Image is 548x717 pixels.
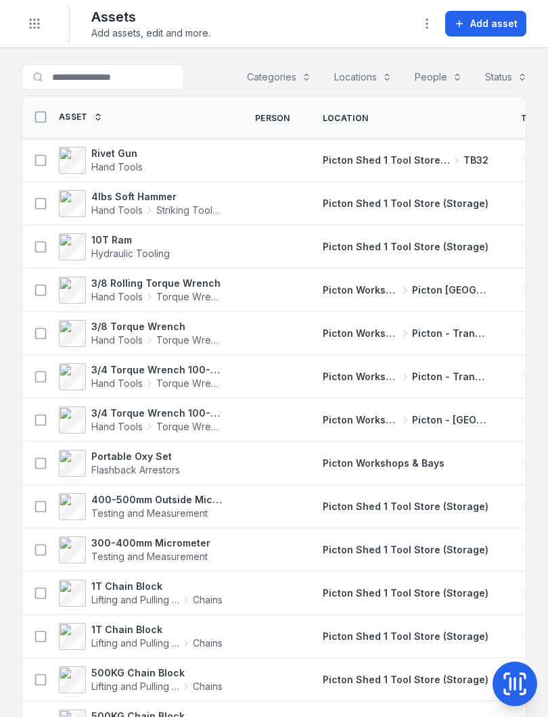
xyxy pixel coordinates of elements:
strong: 1T Chain Block [91,580,223,593]
span: Picton Shed 1 Tool Store (Storage) [323,587,488,599]
button: Locations [325,64,401,90]
span: Picton Workshops & Bays [323,457,444,469]
span: Hand Tools [91,377,143,390]
span: Asset [59,112,88,122]
span: Picton Shed 1 Tool Store (Storage) [323,674,488,685]
span: Picton Shed 1 Tool Store (Storage) [323,630,488,642]
span: Torque Wrench [156,333,223,347]
span: Hydraulic Tooling [91,248,170,259]
span: Chains [193,680,223,693]
span: Flashback Arrestors [91,464,180,476]
a: 3/8 Torque WrenchHand ToolsTorque Wrench [59,320,223,347]
a: 3/4 Torque Wrench 100-600 ft/lbs 447Hand ToolsTorque Wrench [59,407,223,434]
span: Picton Workshops & Bays [323,413,399,427]
span: Picton - [GEOGRAPHIC_DATA] [412,413,488,427]
span: Lifting and Pulling Tools [91,680,179,693]
span: Striking Tools / Hammers [156,204,223,217]
a: 1T Chain BlockLifting and Pulling ToolsChains [59,623,223,650]
a: 400-500mm Outside MicrometerTesting and Measurement [59,493,223,520]
span: Hand Tools [91,333,143,347]
span: Testing and Measurement [91,507,208,519]
a: Picton Shed 1 Tool Store (Storage) [323,197,488,210]
a: 300-400mm MicrometerTesting and Measurement [59,536,210,563]
a: Picton Shed 1 Tool Store (Storage) [323,240,488,254]
span: Location [323,113,368,124]
a: Picton Workshops & BaysPicton [GEOGRAPHIC_DATA] [323,283,488,297]
button: People [406,64,471,90]
strong: 300-400mm Micrometer [91,536,210,550]
span: Person [255,113,290,124]
strong: 500KG Chain Block [91,666,223,680]
span: Picton Workshops & Bays [323,327,399,340]
a: Picton Workshops & BaysPicton - [GEOGRAPHIC_DATA] [323,413,488,427]
span: Picton Shed 1 Tool Store (Storage) [323,198,488,209]
a: Picton Shed 1 Tool Store (Storage) [323,673,488,687]
span: Picton - Transmission Bay [412,327,488,340]
span: Picton Workshops & Bays [323,370,399,384]
a: Picton Workshops & BaysPicton - Transmission Bay [323,327,488,340]
span: Lifting and Pulling Tools [91,593,179,607]
span: Picton Shed 1 Tool Store (Storage) [323,501,488,512]
strong: 3/4 Torque Wrench 100-600 ft/lbs 0320601267 [91,363,223,377]
span: Chains [193,637,223,650]
span: Chains [193,593,223,607]
span: Picton Shed 1 Tool Store (Storage) [323,544,488,555]
a: 3/8 Rolling Torque WrenchHand ToolsTorque Wrench [59,277,223,304]
strong: Portable Oxy Set [91,450,180,463]
span: Lifting and Pulling Tools [91,637,179,650]
strong: Rivet Gun [91,147,143,160]
a: Picton Shed 1 Tool Store (Storage) [323,543,488,557]
span: Hand Tools [91,420,143,434]
strong: 4lbs Soft Hammer [91,190,223,204]
a: 10T RamHydraulic Tooling [59,233,170,260]
span: Picton Shed 1 Tool Store (Storage) [323,154,450,167]
span: Torque Wrench [156,420,223,434]
span: Picton Shed 1 Tool Store (Storage) [323,241,488,252]
button: Categories [238,64,320,90]
span: Tag [521,113,539,124]
a: Rivet GunHand Tools [59,147,143,174]
a: 4lbs Soft HammerHand ToolsStriking Tools / Hammers [59,190,223,217]
span: Testing and Measurement [91,551,208,562]
a: Picton Shed 1 Tool Store (Storage) [323,630,488,643]
a: Picton Workshops & BaysPicton - Transmission Bay [323,370,488,384]
strong: 3/4 Torque Wrench 100-600 ft/lbs 447 [91,407,223,420]
a: Picton Shed 1 Tool Store (Storage) [323,500,488,513]
strong: 400-500mm Outside Micrometer [91,493,223,507]
a: Portable Oxy SetFlashback Arrestors [59,450,180,477]
span: Torque Wrench [156,377,223,390]
a: 3/4 Torque Wrench 100-600 ft/lbs 0320601267Hand ToolsTorque Wrench [59,363,223,390]
span: Hand Tools [91,161,143,172]
a: Asset [59,112,103,122]
h2: Assets [91,7,210,26]
span: Picton [GEOGRAPHIC_DATA] [412,283,488,297]
button: Toggle navigation [22,11,47,37]
span: Hand Tools [91,204,143,217]
strong: 10T Ram [91,233,170,247]
span: Torque Wrench [156,290,223,304]
strong: 3/8 Torque Wrench [91,320,223,333]
span: Add asset [470,17,518,30]
span: Add assets, edit and more. [91,26,210,40]
span: Picton - Transmission Bay [412,370,488,384]
span: TB32 [463,154,488,167]
button: Add asset [445,11,526,37]
a: Picton Shed 1 Tool Store (Storage)TB32 [323,154,488,167]
a: Picton Shed 1 Tool Store (Storage) [323,586,488,600]
button: Status [476,64,536,90]
span: Hand Tools [91,290,143,304]
strong: 1T Chain Block [91,623,223,637]
a: 1T Chain BlockLifting and Pulling ToolsChains [59,580,223,607]
a: 500KG Chain BlockLifting and Pulling ToolsChains [59,666,223,693]
a: Picton Workshops & Bays [323,457,444,470]
strong: 3/8 Rolling Torque Wrench [91,277,223,290]
span: Picton Workshops & Bays [323,283,399,297]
